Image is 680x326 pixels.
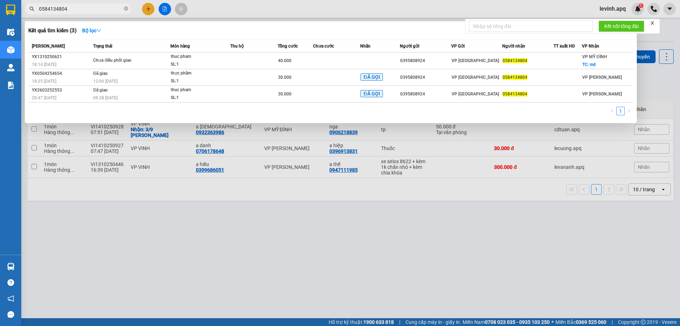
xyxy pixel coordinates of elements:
span: 20:47 [DATE] [32,95,56,100]
span: TT xuất HĐ [554,44,575,49]
span: Tổng cước [278,44,298,49]
span: search [29,6,34,11]
span: close-circle [124,6,128,11]
span: 30.000 [278,75,291,80]
span: Nhãn [360,44,370,49]
div: 0395808924 [400,74,451,81]
button: left [608,107,616,115]
span: 0584134804 [503,92,527,96]
div: 0395808924 [400,90,451,98]
span: Đã giao [93,71,108,76]
span: VP Gửi [451,44,465,49]
h3: Kết quả tìm kiếm ( 3 ) [28,27,76,34]
input: Tìm tên, số ĐT hoặc mã đơn [39,5,123,13]
a: 1 [617,107,624,115]
img: warehouse-icon [7,46,15,54]
span: left [610,109,614,113]
span: notification [7,295,14,302]
img: solution-icon [7,82,15,89]
span: Người nhận [502,44,525,49]
span: 12:06 [DATE] [93,79,118,84]
img: warehouse-icon [7,263,15,270]
span: question-circle [7,279,14,286]
span: 18:25 [DATE] [32,79,56,84]
div: YX1310250621 [32,53,91,61]
span: message [7,311,14,318]
span: VP [GEOGRAPHIC_DATA] [452,92,499,96]
input: Nhập số tổng đài [469,21,593,32]
span: VP [GEOGRAPHIC_DATA] [452,75,499,80]
span: Kết nối tổng đài [604,22,639,30]
div: Chưa điều phối giao [93,57,146,65]
span: Người gửi [400,44,419,49]
span: right [627,109,631,113]
button: Bộ lọcdown [76,25,107,36]
span: 09:38 [DATE] [93,95,118,100]
li: Previous Page [608,107,616,115]
span: VP MỸ ĐÌNH [582,54,607,59]
span: Món hàng [170,44,190,49]
div: thuc pham [171,86,224,94]
div: SL: 1 [171,94,224,102]
strong: Bộ lọc [82,28,101,33]
div: thuc pham [171,53,224,61]
span: VP Nhận [582,44,599,49]
div: YX2603252553 [32,87,91,94]
span: VP [PERSON_NAME] [582,75,622,80]
div: YX0504254654 [32,70,91,77]
span: ĐÃ GỌI [361,73,382,81]
button: right [625,107,633,115]
span: 0584134804 [503,58,527,63]
span: Đã giao [93,88,108,93]
li: Next Page [625,107,633,115]
span: VP [GEOGRAPHIC_DATA] [452,58,499,63]
span: ĐÃ GỌI [361,90,382,97]
span: [PERSON_NAME] [32,44,65,49]
div: 0395808924 [400,57,451,65]
span: Chưa cước [313,44,334,49]
span: TC: md [582,62,596,67]
span: 40.000 [278,58,291,63]
span: close-circle [124,6,128,12]
span: Trạng thái [93,44,112,49]
img: warehouse-icon [7,64,15,71]
span: VP [PERSON_NAME] [582,92,622,96]
div: thực phẩm [171,70,224,77]
span: down [96,28,101,33]
span: 0584134804 [503,75,527,80]
span: close [650,21,655,26]
img: warehouse-icon [7,28,15,36]
button: Kết nối tổng đài [599,21,644,32]
div: SL: 1 [171,61,224,68]
img: logo-vxr [6,5,15,15]
span: 30.000 [278,92,291,96]
span: Thu hộ [230,44,244,49]
span: 18:14 [DATE] [32,62,56,67]
div: SL: 1 [171,77,224,85]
